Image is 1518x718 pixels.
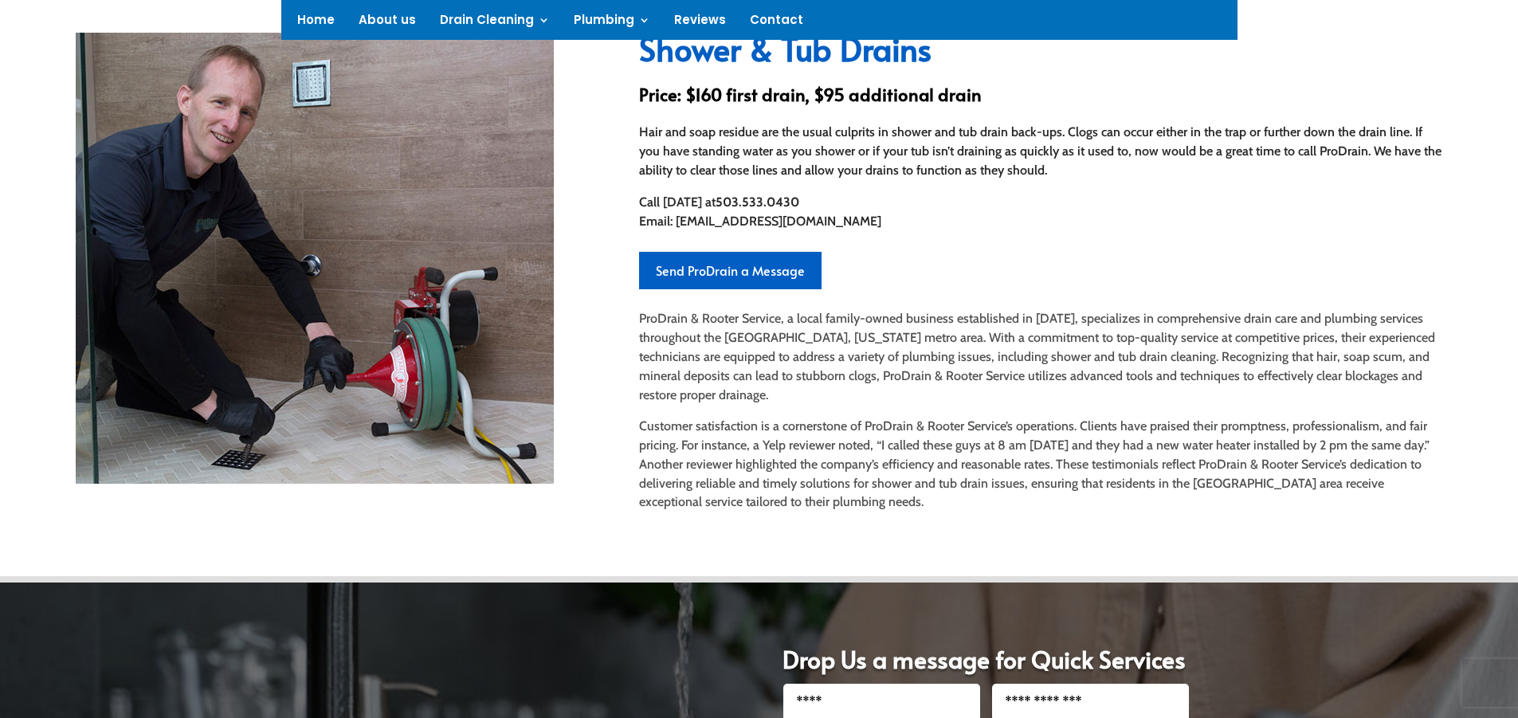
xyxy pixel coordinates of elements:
a: Home [297,14,335,32]
p: ProDrain & Rooter Service, a local family-owned business established in [DATE], specializes in co... [639,309,1442,417]
h2: Shower & Tub Drains [639,33,1442,73]
a: Contact [750,14,803,32]
h1: Drop Us a message for Quick Services [783,647,1189,684]
a: About us [359,14,416,32]
h3: Price: $160 first drain, $95 additional drain [639,85,1442,111]
a: Reviews [674,14,726,32]
a: Send ProDrain a Message [639,252,822,289]
span: Call [DATE] at [639,194,716,210]
a: Drain Cleaning [440,14,550,32]
p: Hair and soap residue are the usual culprits in shower and tub drain back-ups. Clogs can occur ei... [639,123,1442,180]
p: Customer satisfaction is a cornerstone of ProDrain & Rooter Service’s operations. Clients have pr... [639,417,1442,512]
span: Email: [EMAIL_ADDRESS][DOMAIN_NAME] [639,214,881,229]
strong: 503.533.0430 [716,194,799,210]
a: Plumbing [574,14,650,32]
img: tyler-drain_0 [76,33,554,484]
